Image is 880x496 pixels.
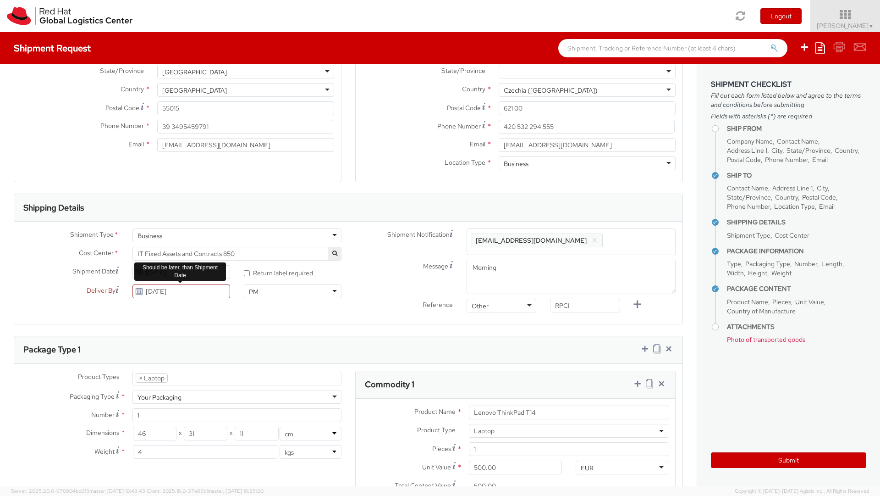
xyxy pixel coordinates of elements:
span: State/Province [100,67,144,75]
span: Length [821,260,842,268]
span: Photo of transported goods [727,335,805,344]
span: Width [727,269,744,277]
span: Copyright © [DATE]-[DATE] Agistix Inc., All Rights Reserved [735,488,869,495]
div: Business [504,159,528,168]
span: Pieces [432,445,451,453]
h4: Package Information [727,248,866,255]
span: Contact Name [727,184,768,192]
span: Product Type [417,426,456,434]
span: Location Type [445,158,485,167]
span: Number [91,411,115,419]
button: × [592,235,598,246]
span: Phone Number [100,122,144,130]
span: X [227,427,235,440]
span: Country [775,193,798,201]
span: Phone Number [437,122,481,130]
span: [EMAIL_ADDRESS][DOMAIN_NAME] [476,236,587,245]
div: Other [472,301,489,311]
span: Location Type [774,202,815,211]
span: [PERSON_NAME] [817,22,874,30]
button: Submit [711,452,866,468]
span: Packaging Type [70,392,115,401]
h3: Commodity 1 [365,380,414,389]
span: Height [748,269,767,277]
span: × [139,374,143,382]
span: Laptop [469,424,668,438]
input: Height [235,427,278,440]
h3: Shipment Checklist [711,80,866,89]
span: Postal Code [105,104,139,112]
span: Cost Center [79,248,114,259]
span: Phone Number [765,156,808,164]
span: Number [794,260,817,268]
span: master, [DATE] 10:43:43 [89,488,145,494]
span: master, [DATE] 10:25:00 [208,488,264,494]
span: City [771,146,782,155]
h4: Attachments [727,323,866,330]
input: Length [133,427,176,440]
span: City [817,184,828,192]
span: Unit Value [422,463,451,471]
span: Unit Value [795,298,824,306]
span: X [176,427,184,440]
span: Country [835,146,858,155]
span: Shipment Type [727,231,770,240]
input: Shipment, Tracking or Reference Number (at least 4 chars) [558,39,787,57]
button: Logout [760,8,802,24]
span: IT Fixed Assets and Contracts 850 [137,250,336,258]
span: Postal Code [447,104,481,112]
div: Czechia ([GEOGRAPHIC_DATA]) [504,86,598,95]
li: Laptop [136,373,168,383]
span: Weight [94,447,115,456]
input: Width [184,427,227,440]
span: Weight [771,269,792,277]
span: State/Province [727,193,771,201]
span: Packaging Type [745,260,790,268]
span: Shipment Notification [387,230,450,240]
span: Message [423,262,448,270]
h4: Shipment Request [14,43,91,53]
span: Address Line 1 [772,184,813,192]
h3: Package Type 1 [23,345,81,354]
span: State/Province [786,146,830,155]
h4: Ship To [727,172,866,179]
div: Should be later, than Shipment Date [134,262,226,281]
div: Business [137,231,162,240]
span: Country of Manufacture [727,307,796,315]
span: Pieces [772,298,791,306]
span: Country [121,85,144,93]
span: Type [727,260,741,268]
span: Dimensions [86,429,119,437]
span: Email [128,140,144,148]
span: Postal Code [802,193,836,201]
span: Fill out each form listed below and agree to the terms and conditions before submitting [711,91,866,109]
label: Return label required [244,267,314,278]
span: Reference [423,301,453,309]
span: Company Name [727,137,773,145]
span: Product Types [78,373,119,381]
span: State/Province [441,67,485,75]
span: Shipment Type [70,230,114,240]
h4: Package Content [727,285,866,292]
span: Email [812,156,828,164]
span: Product Name [414,407,456,416]
span: Email [819,202,835,211]
h4: Ship From [727,125,866,132]
span: Deliver By [87,286,115,295]
span: Client: 2025.18.0-37e85b1 [147,488,264,494]
span: Shipment Date [72,267,115,276]
span: Cost Center [775,231,809,240]
input: Return label required [244,270,250,276]
span: Server: 2025.20.0-970904bc0f3 [11,488,145,494]
span: Fields with asterisks (*) are required [711,111,866,121]
img: rh-logistics-00dfa346123c4ec078e1.svg [7,7,132,25]
span: Phone Number [727,202,770,211]
span: Contact Name [777,137,818,145]
span: Laptop [474,427,663,435]
h3: Shipping Details [23,203,84,212]
div: [GEOGRAPHIC_DATA] [162,86,227,95]
span: IT Fixed Assets and Contracts 850 [132,247,341,261]
span: Product Name [727,298,768,306]
h4: Shipping Details [727,219,866,226]
div: EUR [581,463,594,473]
